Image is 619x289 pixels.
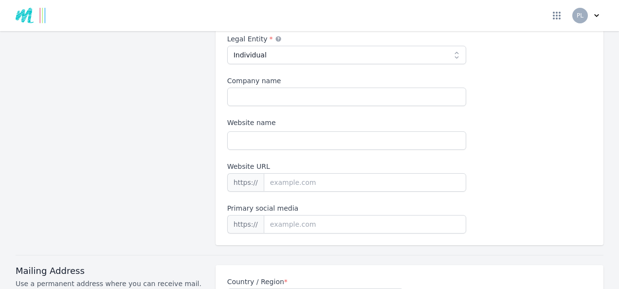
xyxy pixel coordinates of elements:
label: Primary social media [227,203,467,213]
label: Website name [227,118,467,127]
h3: Mailing Address [16,265,204,277]
label: Legal Entity [227,34,467,44]
input: example.com [264,173,466,192]
input: example.com [264,215,466,234]
p: Use a permanent address where you can receive mail. [16,279,204,289]
label: Country / Region [227,277,404,287]
label: Website URL [227,162,467,171]
span: https:// [227,173,264,192]
span: https:// [227,215,264,234]
label: Company name [227,76,467,86]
